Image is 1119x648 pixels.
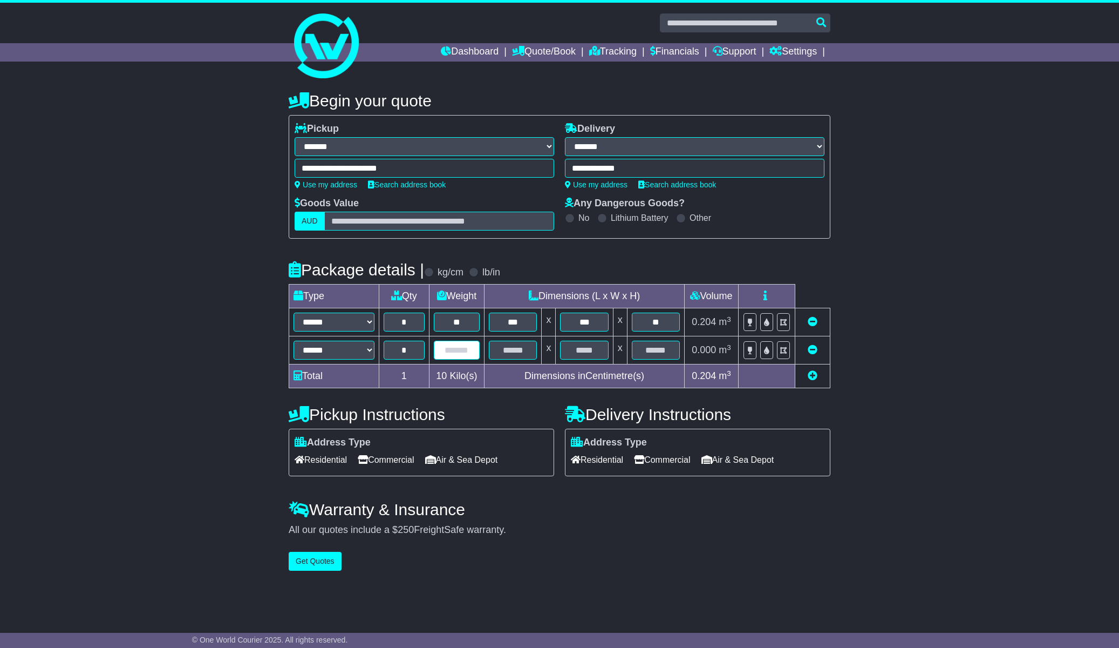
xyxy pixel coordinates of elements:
[295,212,325,231] label: AUD
[289,364,379,388] td: Total
[512,43,576,62] a: Quote/Book
[565,123,615,135] label: Delivery
[690,213,711,223] label: Other
[713,43,756,62] a: Support
[289,261,424,279] h4: Package details |
[692,345,716,355] span: 0.000
[611,213,668,223] label: Lithium Battery
[769,43,817,62] a: Settings
[565,198,685,210] label: Any Dangerous Goods?
[542,308,556,336] td: x
[808,345,817,355] a: Remove this item
[578,213,589,223] label: No
[638,180,716,189] a: Search address book
[727,343,731,352] sup: 3
[485,364,685,388] td: Dimensions in Centimetre(s)
[482,267,500,279] label: lb/in
[719,370,731,381] span: m
[368,180,446,189] a: Search address book
[565,180,627,189] a: Use my address
[701,451,774,468] span: Air & Sea Depot
[295,180,357,189] a: Use my address
[425,451,498,468] span: Air & Sea Depot
[571,437,647,449] label: Address Type
[358,451,414,468] span: Commercial
[429,364,485,388] td: Kilo(s)
[613,308,627,336] td: x
[808,370,817,381] a: Add new item
[441,43,499,62] a: Dashboard
[684,285,738,308] td: Volume
[295,198,359,210] label: Goods Value
[436,370,447,381] span: 10
[289,501,830,518] h4: Warranty & Insurance
[613,336,627,364] td: x
[192,636,348,644] span: © One World Courier 2025. All rights reserved.
[485,285,685,308] td: Dimensions (L x W x H)
[571,451,623,468] span: Residential
[565,406,830,423] h4: Delivery Instructions
[692,316,716,327] span: 0.204
[719,316,731,327] span: m
[398,524,414,535] span: 250
[295,123,339,135] label: Pickup
[289,285,379,308] td: Type
[289,92,830,110] h4: Begin your quote
[289,406,554,423] h4: Pickup Instructions
[808,316,817,327] a: Remove this item
[727,369,731,377] sup: 3
[289,552,342,571] button: Get Quotes
[289,524,830,536] div: All our quotes include a $ FreightSafe warranty.
[429,285,485,308] td: Weight
[634,451,690,468] span: Commercial
[589,43,637,62] a: Tracking
[542,336,556,364] td: x
[438,267,463,279] label: kg/cm
[650,43,699,62] a: Financials
[719,345,731,355] span: m
[295,437,371,449] label: Address Type
[727,315,731,323] sup: 3
[295,451,347,468] span: Residential
[692,370,716,381] span: 0.204
[379,285,429,308] td: Qty
[379,364,429,388] td: 1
